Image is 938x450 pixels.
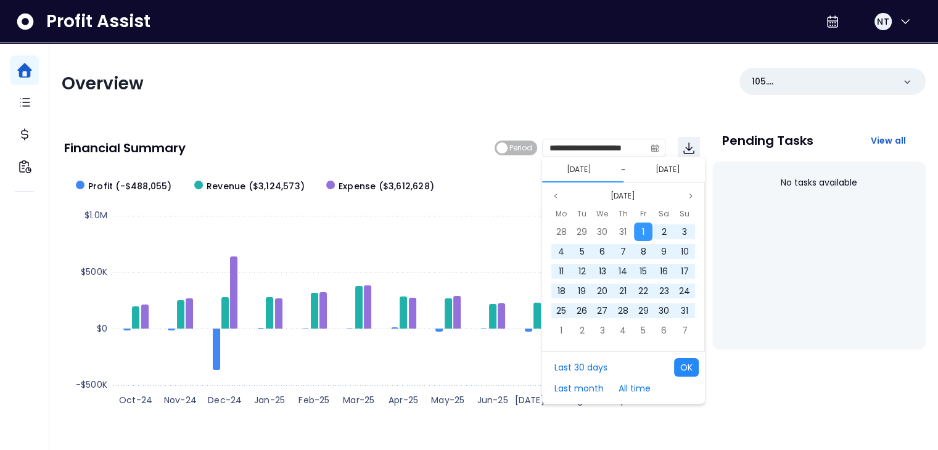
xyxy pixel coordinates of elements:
div: 01 Sep 2025 [551,321,572,340]
div: 06 Sep 2025 [654,321,674,340]
button: Next month [683,189,698,203]
text: $0 [97,322,107,335]
span: 30 [659,305,669,317]
span: Th [619,207,628,221]
text: $500K [81,266,107,278]
div: 04 Aug 2025 [551,242,572,261]
div: 14 Aug 2025 [612,261,633,281]
span: 9 [661,245,667,258]
div: Wednesday [592,206,612,222]
span: 10 [680,245,688,258]
div: 07 Aug 2025 [612,242,633,261]
span: Sa [659,207,669,221]
span: 21 [619,285,627,297]
div: 30 Aug 2025 [654,301,674,321]
span: 1 [642,226,644,238]
div: Monday [551,206,572,222]
div: No tasks available [722,166,916,199]
span: 6 [599,245,605,258]
span: 14 [619,265,627,277]
span: 19 [578,285,586,297]
div: 04 Sep 2025 [612,321,633,340]
div: Thursday [612,206,633,222]
div: 30 Jul 2025 [592,222,612,242]
div: 02 Sep 2025 [572,321,592,340]
div: 10 Aug 2025 [674,242,694,261]
div: 29 Aug 2025 [633,301,654,321]
span: 7 [681,324,687,337]
text: May-25 [431,394,464,406]
span: 24 [679,285,690,297]
span: We [596,207,608,221]
span: 23 [659,285,669,297]
div: 15 Aug 2025 [633,261,654,281]
span: 31 [681,305,688,317]
span: 27 [597,305,607,317]
div: 07 Sep 2025 [674,321,694,340]
div: 01 Aug 2025 [633,222,654,242]
div: 03 Aug 2025 [674,222,694,242]
span: 25 [556,305,566,317]
div: 26 Aug 2025 [572,301,592,321]
button: Last month [548,379,610,398]
span: 6 [661,324,667,337]
div: 12 Aug 2025 [572,261,592,281]
button: OK [674,358,699,377]
div: 09 Aug 2025 [654,242,674,261]
span: 28 [618,305,628,317]
text: Jan-25 [254,394,285,406]
span: 15 [640,265,647,277]
text: [DATE]-25 [515,394,560,406]
span: 4 [620,324,626,337]
div: 13 Aug 2025 [592,261,612,281]
button: Select month [606,189,640,203]
span: Expense ($3,612,628) [339,180,434,193]
div: 28 Aug 2025 [612,301,633,321]
span: 2 [662,226,667,238]
div: Sunday [674,206,694,222]
text: Jun-25 [477,394,508,406]
span: Period [509,141,532,155]
text: Nov-24 [164,394,197,406]
div: Aug 2025 [551,206,695,340]
div: 20 Aug 2025 [592,281,612,301]
span: 7 [620,245,626,258]
button: View all [860,129,916,152]
span: 13 [599,265,606,277]
span: 5 [641,324,646,337]
div: 25 Aug 2025 [551,301,572,321]
button: Select end date [650,162,685,177]
text: $1.0M [84,209,107,221]
svg: calendar [651,144,659,152]
span: 16 [660,265,668,277]
span: NT [877,15,889,28]
span: 26 [577,305,587,317]
div: 28 Jul 2025 [551,222,572,242]
span: 11 [559,265,564,277]
div: 29 Jul 2025 [572,222,592,242]
div: 18 Aug 2025 [551,281,572,301]
div: 21 Aug 2025 [612,281,633,301]
span: 5 [580,245,585,258]
span: 18 [557,285,566,297]
div: 27 Aug 2025 [592,301,612,321]
div: 19 Aug 2025 [572,281,592,301]
div: Saturday [654,206,674,222]
div: 06 Aug 2025 [592,242,612,261]
text: Feb-25 [298,394,329,406]
button: All time [612,379,657,398]
span: 17 [680,265,688,277]
span: 4 [558,245,564,258]
button: Download [678,137,700,159]
button: Last 30 days [548,358,614,377]
div: 31 Aug 2025 [674,301,694,321]
span: 29 [638,305,649,317]
div: 23 Aug 2025 [654,281,674,301]
text: Apr-25 [389,394,418,406]
span: Su [680,207,689,221]
div: 08 Aug 2025 [633,242,654,261]
svg: page next [687,192,694,200]
span: 2 [580,324,585,337]
div: 02 Aug 2025 [654,222,674,242]
button: Previous month [548,189,563,203]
